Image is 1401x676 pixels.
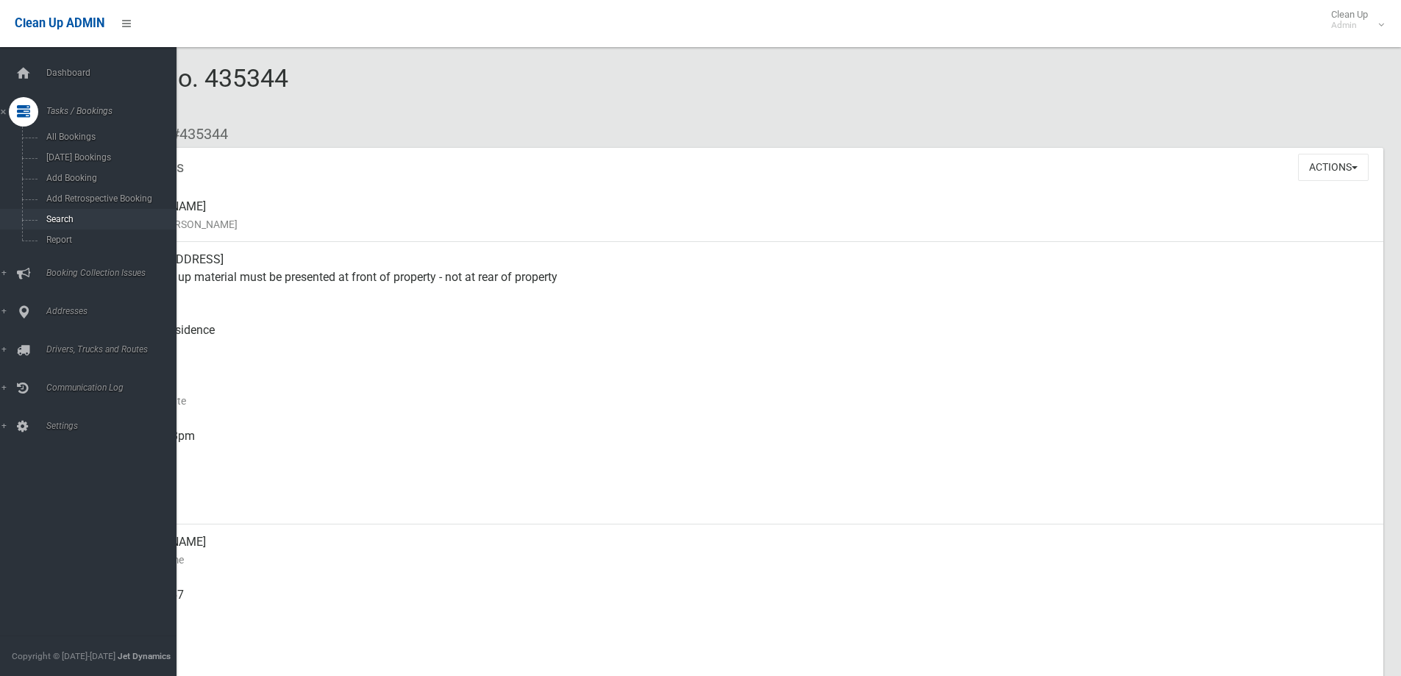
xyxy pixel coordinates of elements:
[65,63,288,121] span: Booking No. 435344
[42,152,175,163] span: [DATE] Bookings
[118,657,1372,675] small: Landline
[42,383,188,393] span: Communication Log
[160,121,228,148] li: #435344
[12,651,115,661] span: Copyright © [DATE]-[DATE]
[42,214,175,224] span: Search
[1324,9,1383,31] span: Clean Up
[118,419,1372,472] div: [DATE] 1:03pm
[118,366,1372,419] div: [DATE]
[118,339,1372,357] small: Pickup Point
[42,344,188,355] span: Drivers, Trucks and Routes
[42,193,175,204] span: Add Retrospective Booking
[42,306,188,316] span: Addresses
[118,577,1372,630] div: 0429888067
[42,68,188,78] span: Dashboard
[118,445,1372,463] small: Collected At
[15,16,104,30] span: Clean Up ADMIN
[42,421,188,431] span: Settings
[42,106,188,116] span: Tasks / Bookings
[118,242,1372,313] div: [STREET_ADDRESS] Clean up material must be presented at front of property - not at rear of property
[1331,20,1368,31] small: Admin
[118,498,1372,516] small: Zone
[118,313,1372,366] div: Front of Residence
[118,472,1372,524] div: [DATE]
[118,604,1372,622] small: Mobile
[118,392,1372,410] small: Collection Date
[118,651,171,661] strong: Jet Dynamics
[42,132,175,142] span: All Bookings
[118,551,1372,569] small: Contact Name
[118,524,1372,577] div: [PERSON_NAME]
[1298,154,1369,181] button: Actions
[42,235,175,245] span: Report
[118,216,1372,233] small: Name of [PERSON_NAME]
[42,173,175,183] span: Add Booking
[118,189,1372,242] div: [PERSON_NAME]
[118,286,1372,304] small: Address
[42,268,188,278] span: Booking Collection Issues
